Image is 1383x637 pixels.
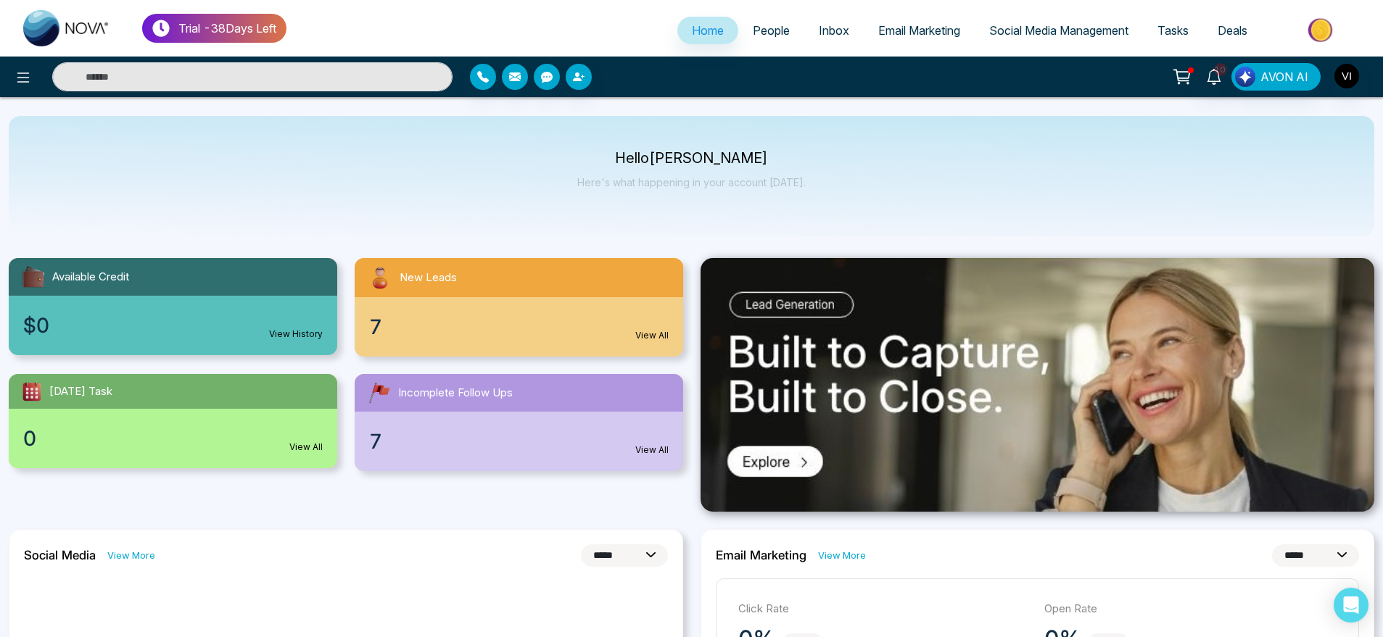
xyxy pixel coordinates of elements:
a: View More [818,549,866,562]
span: AVON AI [1260,68,1308,86]
p: Click Rate [738,601,1031,617]
span: 10 [1214,63,1227,76]
h2: Email Marketing [716,548,806,562]
a: Incomplete Follow Ups7View All [346,374,692,471]
span: Home [692,23,724,38]
a: View More [107,549,155,562]
a: View History [269,328,323,341]
span: Social Media Management [989,23,1128,38]
a: Deals [1203,17,1262,44]
span: 7 [369,312,382,342]
span: People [753,23,790,38]
a: View All [635,444,669,457]
p: Here's what happening in your account [DATE]. [577,176,806,188]
span: Available Credit [52,269,129,286]
span: New Leads [400,270,457,286]
img: Lead Flow [1235,67,1255,87]
span: 0 [23,423,36,454]
img: availableCredit.svg [20,264,46,290]
img: Nova CRM Logo [23,10,110,46]
a: Inbox [804,17,864,44]
span: Incomplete Follow Ups [398,385,513,401]
span: Email Marketing [878,23,960,38]
img: followUps.svg [366,380,392,406]
span: Tasks [1157,23,1189,38]
img: todayTask.svg [20,380,44,403]
span: $0 [23,310,49,341]
a: Home [677,17,738,44]
img: newLeads.svg [366,264,394,291]
button: AVON AI [1231,63,1321,91]
a: Tasks [1143,17,1203,44]
a: New Leads7View All [346,258,692,357]
a: View All [289,441,323,454]
a: 10 [1197,63,1231,88]
h2: Social Media [24,548,96,562]
a: Social Media Management [975,17,1143,44]
span: 7 [369,426,382,457]
img: . [701,258,1375,512]
img: Market-place.gif [1269,14,1374,46]
p: Trial - 38 Days Left [178,20,276,37]
img: User Avatar [1334,64,1359,88]
span: [DATE] Task [49,383,112,400]
p: Hello [PERSON_NAME] [577,152,806,165]
a: View All [635,329,669,342]
a: People [738,17,804,44]
span: Inbox [819,23,849,38]
div: Open Intercom Messenger [1334,588,1368,623]
a: Email Marketing [864,17,975,44]
p: Open Rate [1044,601,1337,617]
span: Deals [1218,23,1247,38]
